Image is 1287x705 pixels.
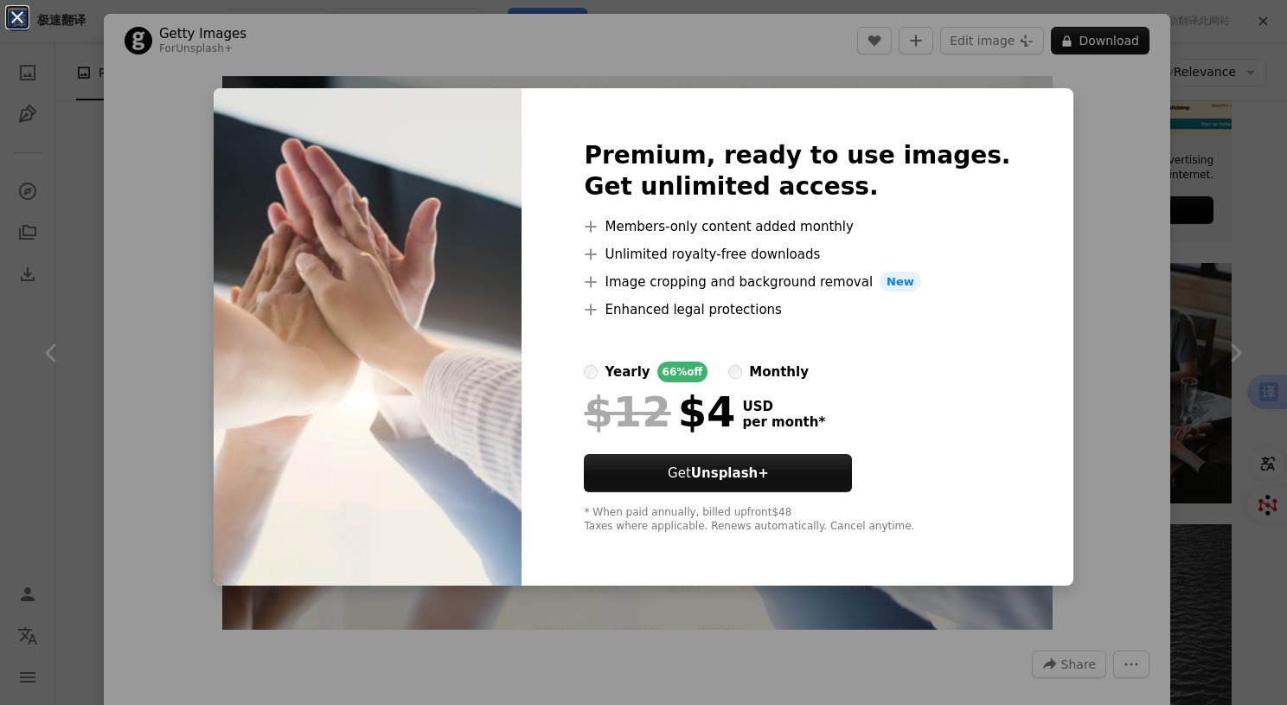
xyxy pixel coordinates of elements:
input: monthly [728,365,742,379]
span: New [880,272,921,292]
div: monthly [749,362,809,382]
div: yearly [605,362,650,382]
div: * When paid annually, billed upfront $48 Taxes where applicable. Renews automatically. Cancel any... [584,506,1010,534]
span: per month * [742,414,825,430]
h2: Premium, ready to use images. Get unlimited access. [584,140,1010,202]
span: $12 [584,389,670,434]
div: $4 [584,389,735,434]
input: yearly66%off [584,365,598,379]
li: Image cropping and background removal [584,272,1010,292]
li: Enhanced legal protections [584,299,1010,320]
img: premium_photo-1661274033354-1847f286e957 [214,88,522,586]
button: GetUnsplash+ [584,454,852,492]
strong: Unsplash+ [691,465,769,481]
li: Unlimited royalty-free downloads [584,244,1010,265]
span: USD [742,399,825,414]
div: 66% off [657,362,708,382]
li: Members-only content added monthly [584,216,1010,237]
